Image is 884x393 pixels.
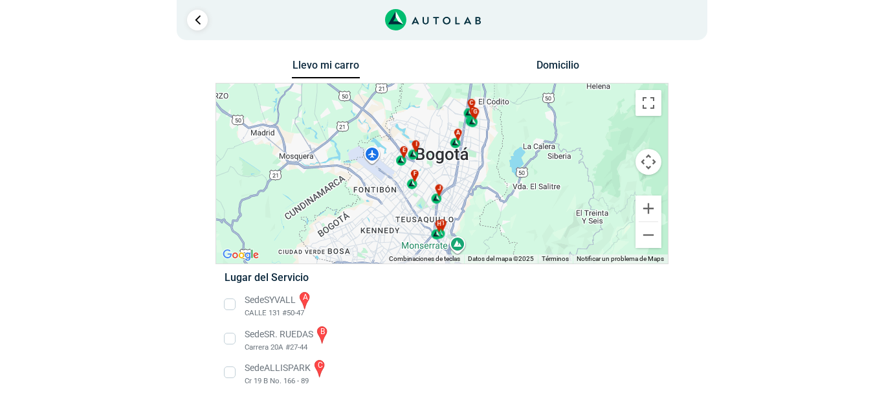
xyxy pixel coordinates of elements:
span: i [415,140,417,150]
button: Cambiar a la vista en pantalla completa [635,90,661,116]
span: b [441,219,445,229]
h5: Lugar del Servicio [225,271,659,284]
span: j [437,185,441,194]
a: Ir al paso anterior [187,10,208,30]
button: Reducir [635,222,661,248]
button: Domicilio [524,59,592,78]
span: Datos del mapa ©2025 [468,255,534,262]
a: Notificar un problema de Maps [577,255,664,262]
img: Google [219,247,262,264]
span: a [456,129,460,138]
span: h [437,220,441,229]
button: Controles de visualización del mapa [635,149,661,175]
span: c [470,99,474,108]
span: g [473,107,477,117]
a: Abre esta zona en Google Maps (se abre en una nueva ventana) [219,247,262,264]
button: Combinaciones de teclas [389,254,460,264]
a: Link al sitio de autolab [385,13,481,25]
span: f [414,170,417,179]
a: Términos [542,255,569,262]
button: Ampliar [635,196,661,221]
span: e [403,146,406,155]
span: d [472,107,476,116]
button: Llevo mi carro [292,59,360,79]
